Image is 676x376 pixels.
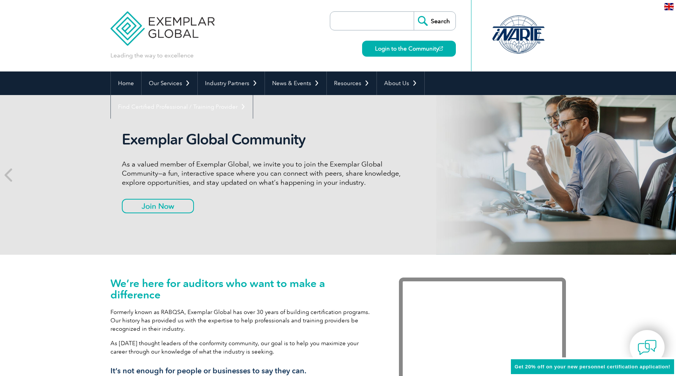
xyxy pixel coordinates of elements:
[110,51,194,60] p: Leading the way to excellence
[122,199,194,213] a: Join Now
[111,95,253,119] a: Find Certified Professional / Training Provider
[638,338,657,357] img: contact-chat.png
[111,71,141,95] a: Home
[414,12,455,30] input: Search
[265,71,326,95] a: News & Events
[142,71,197,95] a: Our Services
[327,71,377,95] a: Resources
[515,364,670,370] span: Get 20% off on your new personnel certification application!
[664,3,674,10] img: en
[122,160,407,187] p: As a valued member of Exemplar Global, we invite you to join the Exemplar Global Community—a fun,...
[122,131,407,148] h2: Exemplar Global Community
[362,41,456,57] a: Login to the Community
[110,339,376,356] p: As [DATE] thought leaders of the conformity community, our goal is to help you maximize your care...
[110,308,376,333] p: Formerly known as RABQSA, Exemplar Global has over 30 years of building certification programs. O...
[110,278,376,300] h1: We’re here for auditors who want to make a difference
[439,46,443,51] img: open_square.png
[377,71,424,95] a: About Us
[198,71,265,95] a: Industry Partners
